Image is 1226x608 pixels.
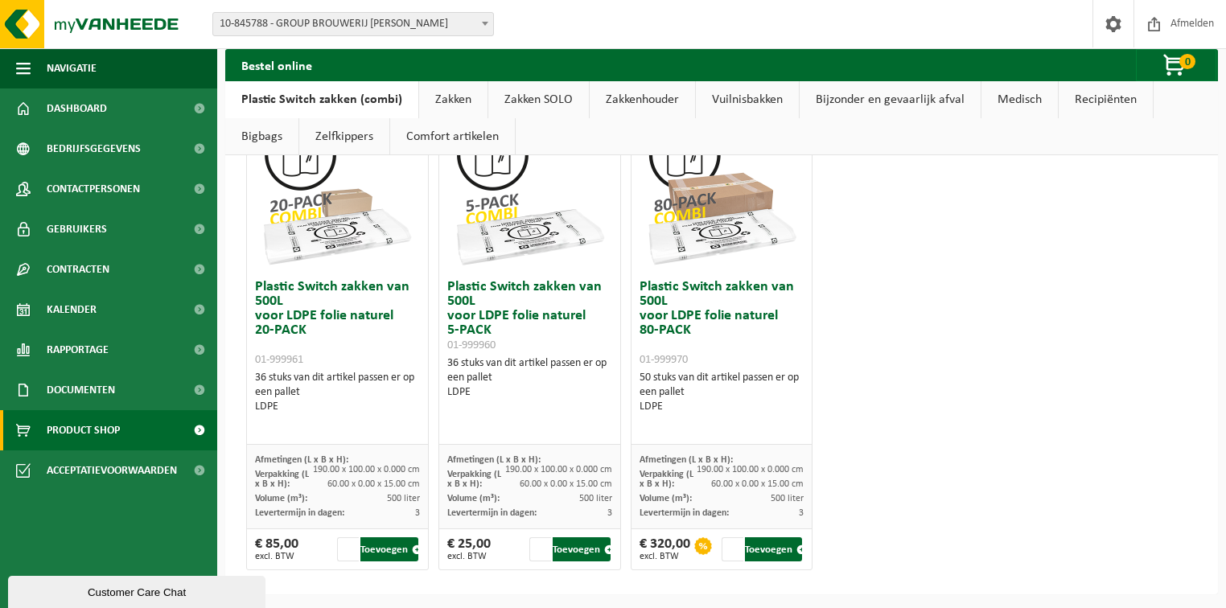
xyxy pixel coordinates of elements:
[225,49,328,80] h2: Bestel online
[257,111,418,272] img: 01-999961
[255,508,344,518] span: Levertermijn in dagen:
[640,552,690,561] span: excl. BTW
[47,169,140,209] span: Contactpersonen
[447,356,612,400] div: 36 stuks van dit artikel passen er op een pallet
[553,537,611,561] button: Toevoegen
[800,81,981,118] a: Bijzonder en gevaarlijk afval
[711,479,804,489] span: 60.00 x 0.00 x 15.00 cm
[447,537,491,561] div: € 25,00
[447,339,496,351] span: 01-999960
[47,450,177,491] span: Acceptatievoorwaarden
[520,479,612,489] span: 60.00 x 0.00 x 15.00 cm
[640,371,804,414] div: 50 stuks van dit artikel passen er op een pallet
[640,537,690,561] div: € 320,00
[255,400,420,414] div: LDPE
[447,280,612,352] h3: Plastic Switch zakken van 500L voor LDPE folie naturel 5-PACK
[225,118,298,155] a: Bigbags
[313,465,420,474] span: 190.00 x 100.00 x 0.000 cm
[255,371,420,414] div: 36 stuks van dit artikel passen er op een pallet
[799,508,804,518] span: 3
[447,385,612,400] div: LDPE
[640,470,693,489] span: Verpakking (L x B x H):
[47,410,120,450] span: Product Shop
[47,370,115,410] span: Documenten
[255,470,309,489] span: Verpakking (L x B x H):
[255,552,298,561] span: excl. BTW
[529,537,551,561] input: 1
[447,494,500,503] span: Volume (m³):
[579,494,612,503] span: 500 liter
[47,290,97,330] span: Kalender
[299,118,389,155] a: Zelfkippers
[771,494,804,503] span: 500 liter
[255,280,420,367] h3: Plastic Switch zakken van 500L voor LDPE folie naturel 20-PACK
[722,537,743,561] input: 1
[213,13,493,35] span: 10-845788 - GROUP BROUWERIJ OMER VANDER GHINSTE
[745,537,803,561] button: Toevoegen
[47,48,97,88] span: Navigatie
[255,537,298,561] div: € 85,00
[327,479,420,489] span: 60.00 x 0.00 x 15.00 cm
[1136,49,1216,81] button: 0
[607,508,612,518] span: 3
[360,537,418,561] button: Toevoegen
[47,129,141,169] span: Bedrijfsgegevens
[387,494,420,503] span: 500 liter
[640,354,688,366] span: 01-999970
[447,470,501,489] span: Verpakking (L x B x H):
[47,249,109,290] span: Contracten
[505,465,612,474] span: 190.00 x 100.00 x 0.000 cm
[255,494,307,503] span: Volume (m³):
[337,537,359,561] input: 1
[640,455,733,465] span: Afmetingen (L x B x H):
[1179,54,1195,69] span: 0
[415,508,420,518] span: 3
[697,465,804,474] span: 190.00 x 100.00 x 0.000 cm
[640,280,804,367] h3: Plastic Switch zakken van 500L voor LDPE folie naturel 80-PACK
[447,508,537,518] span: Levertermijn in dagen:
[1059,81,1153,118] a: Recipiënten
[212,12,494,36] span: 10-845788 - GROUP BROUWERIJ OMER VANDER GHINSTE
[47,330,109,370] span: Rapportage
[640,494,692,503] span: Volume (m³):
[47,88,107,129] span: Dashboard
[981,81,1058,118] a: Medisch
[390,118,515,155] a: Comfort artikelen
[449,111,610,272] img: 01-999960
[640,508,729,518] span: Levertermijn in dagen:
[8,573,269,608] iframe: chat widget
[255,455,348,465] span: Afmetingen (L x B x H):
[255,354,303,366] span: 01-999961
[47,209,107,249] span: Gebruikers
[447,552,491,561] span: excl. BTW
[447,455,541,465] span: Afmetingen (L x B x H):
[696,81,799,118] a: Vuilnisbakken
[419,81,488,118] a: Zakken
[640,400,804,414] div: LDPE
[641,111,802,272] img: 01-999970
[225,81,418,118] a: Plastic Switch zakken (combi)
[590,81,695,118] a: Zakkenhouder
[488,81,589,118] a: Zakken SOLO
